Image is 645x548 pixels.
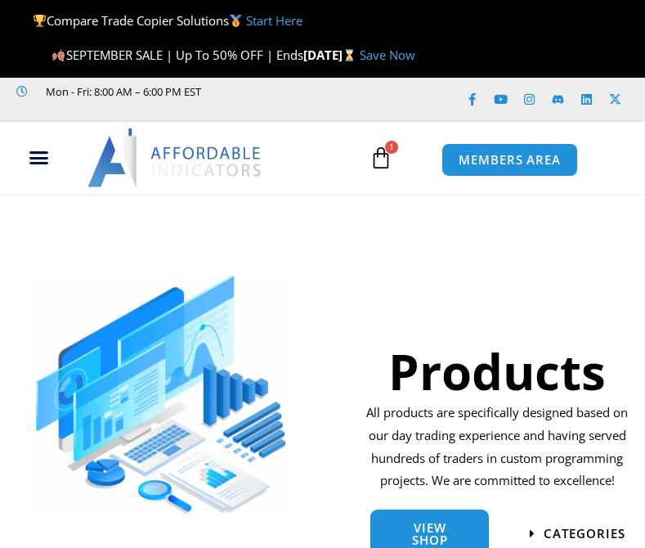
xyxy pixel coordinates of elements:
span: View Shop [395,522,465,546]
span: MEMBERS AREA [459,154,561,166]
p: All products are specifically designed based on our day trading experience and having served hund... [362,402,633,492]
a: 1 [345,134,417,182]
img: 🍂 [52,49,65,61]
a: Start Here [246,12,302,29]
span: categories [544,528,625,540]
h1: Products [362,337,633,406]
img: 🏆 [34,15,46,27]
div: Menu Toggle [7,142,71,173]
img: ⌛ [343,49,356,61]
strong: [DATE] [303,47,360,63]
span: Compare Trade Copier Solutions [33,12,302,29]
a: categories [530,528,625,540]
a: Save Now [360,47,415,63]
iframe: Customer reviews powered by Trustpilot [16,101,262,118]
span: SEPTEMBER SALE | Up To 50% OFF | Ends [52,47,302,63]
span: Mon - Fri: 8:00 AM – 6:00 PM EST [42,82,201,101]
img: ProductsSection scaled | Affordable Indicators – NinjaTrader [36,276,285,514]
img: 🥇 [230,15,242,27]
a: MEMBERS AREA [441,143,578,177]
span: 1 [385,141,398,154]
img: LogoAI | Affordable Indicators – NinjaTrader [87,128,263,187]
